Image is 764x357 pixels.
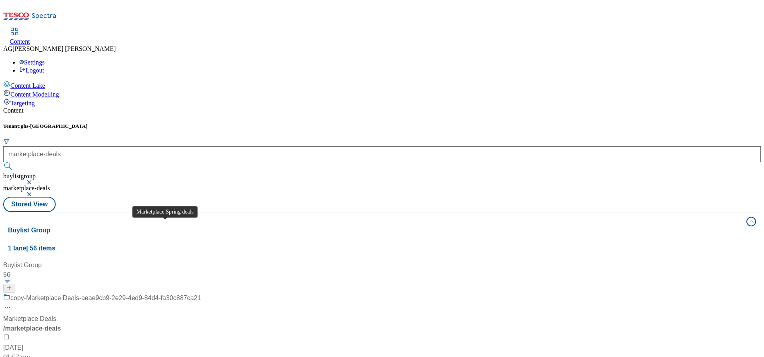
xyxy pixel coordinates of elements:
div: Content [3,107,761,114]
span: [PERSON_NAME] [PERSON_NAME] [12,45,116,52]
span: Targeting [10,100,35,107]
span: ghs-[GEOGRAPHIC_DATA] [21,123,88,129]
a: Targeting [3,98,761,107]
span: / marketplace-deals [3,325,61,332]
a: Settings [19,59,45,66]
h5: Tenant: [3,123,761,129]
span: Content Lake [10,82,45,89]
h4: Buylist Group [8,226,742,235]
a: Content Modelling [3,89,761,98]
div: [DATE] [3,343,201,353]
span: Content Modelling [10,91,59,98]
button: Stored View [3,197,56,212]
a: Logout [19,67,44,74]
div: Buylist Group [3,260,201,270]
a: Content [10,28,30,45]
div: copy-Marketplace Deals-aeae9cb9-2e29-4ed9-84d4-fa30c887ca21 [10,293,201,303]
span: Content [10,38,30,45]
span: 1 lane | 56 items [8,245,55,252]
svg: Search Filters [3,138,10,145]
span: marketplace-deals [3,185,50,192]
input: Search [3,146,761,162]
span: AG [3,45,12,52]
div: 56 [3,270,201,280]
span: buylistgroup [3,173,36,180]
a: Content Lake [3,81,761,89]
div: Marketplace Deals [3,314,56,324]
button: Buylist Group1 lane| 56 items [3,212,761,257]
